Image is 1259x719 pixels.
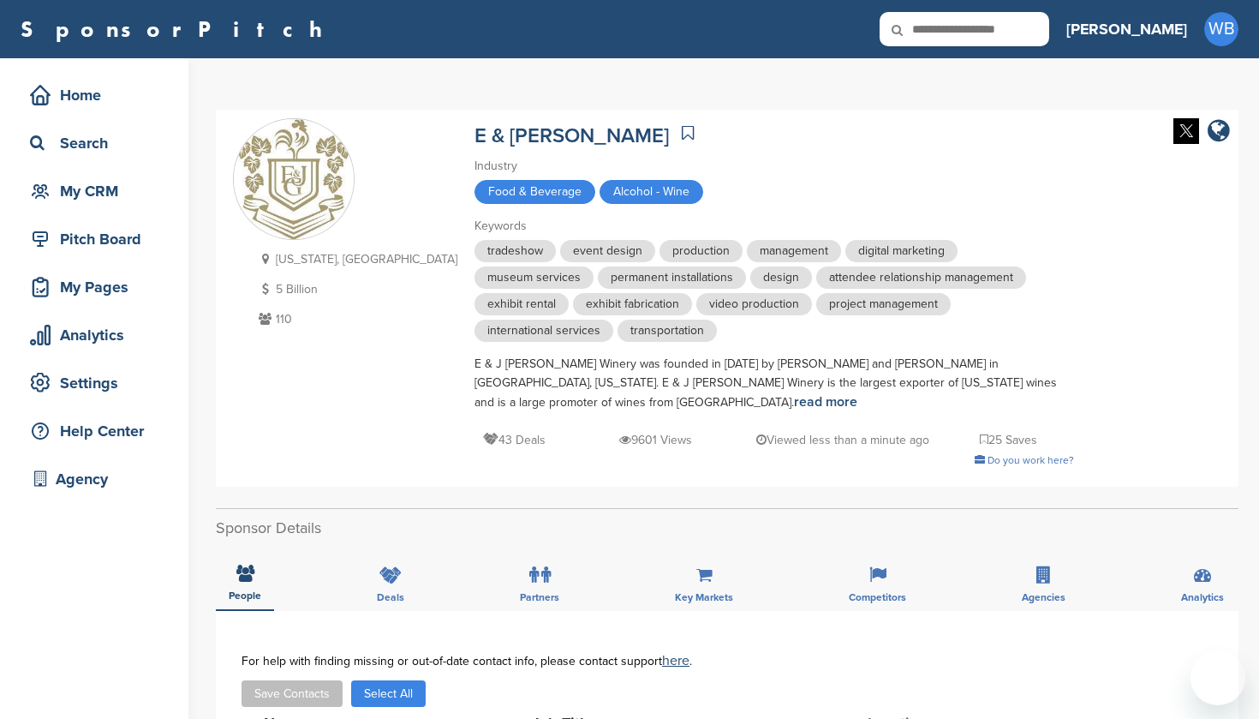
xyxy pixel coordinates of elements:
span: Do you work here? [988,454,1074,466]
p: 110 [254,309,457,330]
button: Select All [351,680,426,707]
div: Agency [26,464,171,494]
span: Agencies [1022,592,1065,602]
a: Search [17,123,171,163]
span: Analytics [1181,592,1224,602]
a: My Pages [17,267,171,307]
span: exhibit rental [474,293,569,315]
span: digital marketing [845,240,958,262]
span: management [747,240,841,262]
p: 9601 Views [619,429,692,451]
p: 25 Saves [980,429,1037,451]
span: exhibit fabrication [573,293,692,315]
a: Pitch Board [17,219,171,259]
a: Help Center [17,411,171,451]
span: project management [816,293,951,315]
div: Help Center [26,416,171,446]
a: Analytics [17,315,171,355]
p: 5 Billion [254,279,457,300]
a: here [662,652,689,669]
a: read more [794,393,857,410]
div: E & J [PERSON_NAME] Winery was founded in [DATE] by [PERSON_NAME] and [PERSON_NAME] in [GEOGRAPHI... [474,355,1074,412]
h3: [PERSON_NAME] [1066,17,1187,41]
div: Keywords [474,217,1074,236]
span: Alcohol - Wine [600,180,703,204]
span: design [750,267,812,289]
span: Food & Beverage [474,180,595,204]
img: Twitter white [1173,118,1199,144]
a: My CRM [17,171,171,211]
span: event design [560,240,655,262]
p: 43 Deals [483,429,546,451]
span: museum services [474,267,594,289]
span: production [659,240,743,262]
p: [US_STATE], [GEOGRAPHIC_DATA] [254,249,457,270]
a: Do you work here? [975,454,1074,466]
span: video production [696,293,812,315]
a: company link [1208,118,1230,147]
span: People [229,590,261,601]
button: Save Contacts [242,680,343,707]
span: tradeshow [474,240,556,262]
span: international services [474,320,613,342]
span: WB [1204,12,1238,46]
span: Deals [377,592,404,602]
a: [PERSON_NAME] [1066,10,1187,48]
a: Home [17,75,171,115]
span: Competitors [849,592,906,602]
div: My CRM [26,176,171,207]
div: Search [26,128,171,159]
a: E & [PERSON_NAME] [474,123,669,148]
iframe: Button to launch messaging window [1190,650,1245,705]
div: Pitch Board [26,224,171,255]
a: Settings [17,363,171,403]
div: Settings [26,368,171,398]
h2: Sponsor Details [216,517,1238,540]
div: Home [26,80,171,111]
div: Industry [474,157,1074,176]
div: For help with finding missing or out-of-date contact info, please contact support . [242,654,1213,668]
a: SponsorPitch [21,18,333,40]
span: permanent installations [598,267,746,289]
span: Key Markets [675,592,733,602]
div: My Pages [26,272,171,303]
a: Agency [17,459,171,499]
div: Analytics [26,320,171,351]
p: Viewed less than a minute ago [756,429,929,451]
span: transportation [618,320,717,342]
img: Sponsorpitch & E & J Gallo [234,119,354,240]
span: attendee relationship management [816,267,1026,289]
span: Partners [520,592,559,602]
